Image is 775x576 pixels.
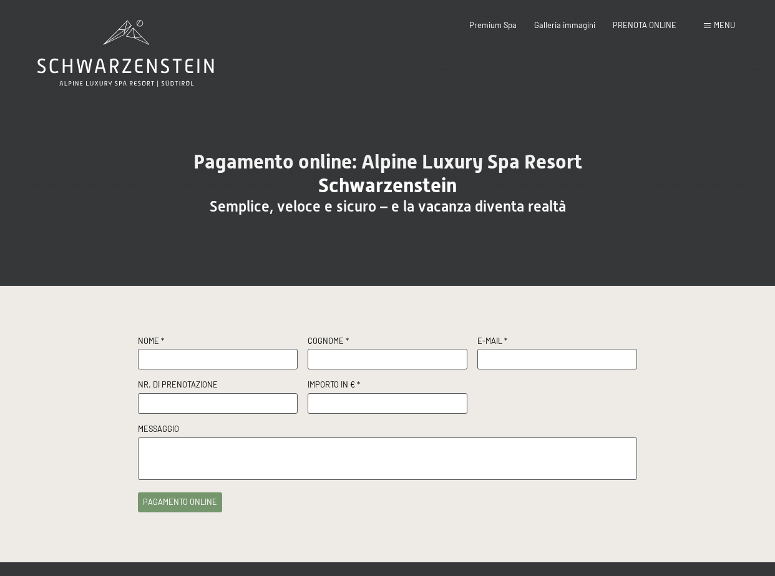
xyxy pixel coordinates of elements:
a: Premium Spa [469,20,517,30]
label: Messaggio [138,424,637,437]
span: Menu [714,20,735,30]
label: Cognome * [308,336,467,349]
label: E-Mail * [477,336,637,349]
a: PRENOTA ONLINE [613,20,676,30]
a: Galleria immagini [534,20,595,30]
span: Semplice, veloce e sicuro – e la vacanza diventa realtà [210,198,566,215]
label: Nome * [138,336,298,349]
label: Importo in € * [308,379,467,393]
span: Pagamento online: Alpine Luxury Spa Resort Schwarzenstein [193,150,582,197]
button: pagamento online [138,492,222,512]
label: Nr. di prenotazione [138,379,298,393]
